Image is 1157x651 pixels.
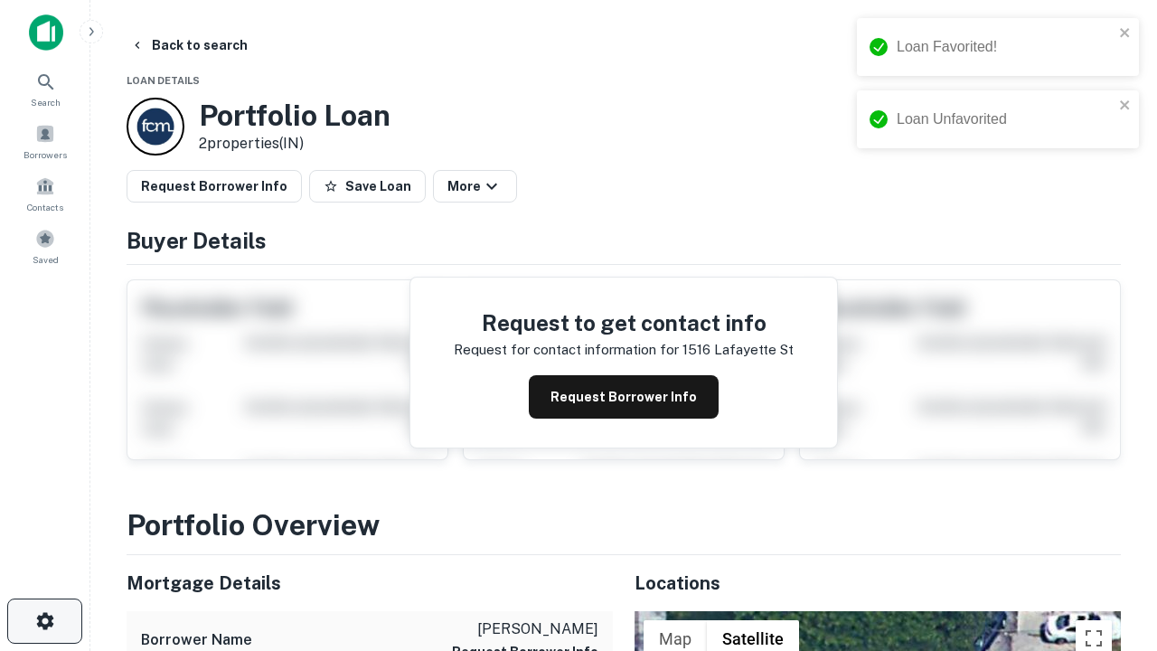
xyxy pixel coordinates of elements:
a: Saved [5,222,85,270]
div: Loan Unfavorited [897,108,1114,130]
button: Back to search [123,29,255,61]
button: close [1119,98,1132,115]
h3: Portfolio Overview [127,504,1121,547]
button: Request Borrower Info [127,170,302,203]
a: Borrowers [5,117,85,165]
span: Search [31,95,61,109]
button: More [433,170,517,203]
h4: Buyer Details [127,224,1121,257]
button: Save Loan [309,170,426,203]
span: Contacts [27,200,63,214]
h4: Request to get contact info [454,307,794,339]
span: Loan Details [127,75,200,86]
a: Contacts [5,169,85,218]
div: Loan Favorited! [897,36,1114,58]
button: close [1119,25,1132,42]
p: Request for contact information for [454,339,679,361]
img: capitalize-icon.png [29,14,63,51]
h5: Mortgage Details [127,570,613,597]
p: [PERSON_NAME] [452,618,598,640]
p: 2 properties (IN) [199,133,390,155]
a: Search [5,64,85,113]
h5: Locations [635,570,1121,597]
iframe: Chat Widget [1067,506,1157,593]
h6: Borrower Name [141,629,252,651]
h3: Portfolio Loan [199,99,390,133]
span: Borrowers [24,147,67,162]
p: 1516 lafayette st [682,339,794,361]
button: Request Borrower Info [529,375,719,419]
span: Saved [33,252,59,267]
